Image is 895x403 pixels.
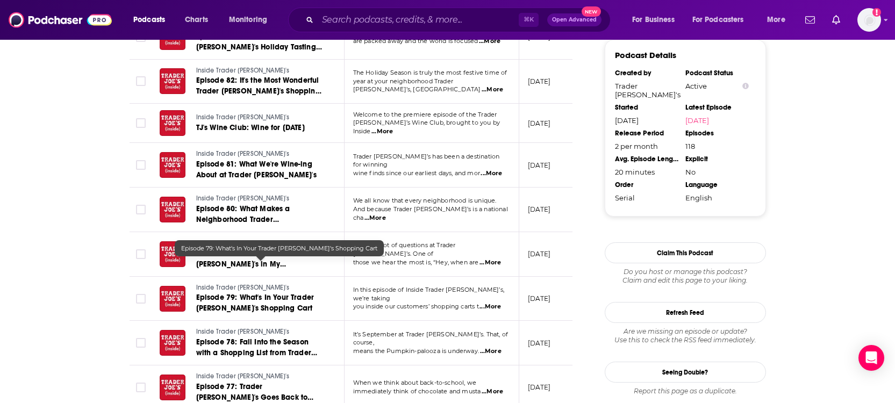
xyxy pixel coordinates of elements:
[196,248,325,270] a: ICYMI: How Do I Get a Trader [PERSON_NAME]'s in My Neighborhood
[136,249,146,259] span: Toggle select row
[692,12,744,27] span: For Podcasters
[136,76,146,86] span: Toggle select row
[196,160,317,179] span: Episode 81: What We're Wine-ing About at Trader [PERSON_NAME]'s
[615,142,678,150] div: 2 per month
[353,258,479,266] span: those we hear the most is, “Hey, when are
[547,13,602,26] button: Open AdvancedNew
[685,193,749,202] div: English
[196,195,290,202] span: Inside Trader [PERSON_NAME]'s
[353,153,500,169] span: Trader [PERSON_NAME]’s has been a destination for winning
[196,76,321,106] span: Episode 82: It's the Most Wonderful Trader [PERSON_NAME]'s Shopping List of the Year
[196,239,290,247] span: Inside Trader [PERSON_NAME]'s
[196,123,324,133] a: TJ's Wine Club: Wine for [DATE]
[528,161,551,170] p: [DATE]
[480,347,502,356] span: ...More
[615,155,678,163] div: Avg. Episode Length
[615,193,678,202] div: Serial
[178,11,214,28] a: Charts
[685,82,749,90] div: Active
[196,113,290,121] span: Inside Trader [PERSON_NAME]'s
[136,160,146,170] span: Toggle select row
[685,116,749,125] a: [DATE]
[196,75,325,97] a: Episode 82: It's the Most Wonderful Trader [PERSON_NAME]'s Shopping List of the Year
[136,383,146,392] span: Toggle select row
[196,159,325,181] a: Episode 81: What We're Wine-ing About at Trader [PERSON_NAME]'s
[196,149,325,159] a: Inside Trader [PERSON_NAME]'s
[181,244,377,252] span: Episode 79: What's In Your Trader [PERSON_NAME]'s Shopping Cart
[126,11,179,28] button: open menu
[479,258,501,267] span: ...More
[552,17,597,23] span: Open Advanced
[196,31,325,53] a: Episode 83: Inside the Trader [PERSON_NAME]'s Holiday Tasting Panel, vol. 2
[196,204,290,235] span: Episode 80: What Makes a Neighborhood Trader [PERSON_NAME]'s?
[353,111,497,118] span: Welcome to the premiere episode of the Trader
[196,67,290,74] span: Inside Trader [PERSON_NAME]'s
[685,168,749,176] div: No
[479,37,500,46] span: ...More
[685,103,749,112] div: Latest Episode
[196,113,324,123] a: Inside Trader [PERSON_NAME]'s
[318,11,519,28] input: Search podcasts, credits, & more...
[353,303,479,310] span: you inside our customers’ shopping carts t
[298,8,621,32] div: Search podcasts, credits, & more...
[196,328,290,335] span: Inside Trader [PERSON_NAME]'s
[196,150,290,157] span: Inside Trader [PERSON_NAME]'s
[857,8,881,32] span: Logged in as BerkMarc
[196,66,325,76] a: Inside Trader [PERSON_NAME]'s
[353,205,508,221] span: And because Trader [PERSON_NAME]’s is a national cha
[196,239,325,248] a: Inside Trader [PERSON_NAME]'s
[196,249,300,279] span: ICYMI: How Do I Get a Trader [PERSON_NAME]'s in My Neighborhood
[615,116,678,125] div: [DATE]
[857,8,881,32] img: User Profile
[196,292,325,314] a: Episode 79: What's In Your Trader [PERSON_NAME]'s Shopping Cart
[615,82,678,99] div: Trader [PERSON_NAME]'s
[767,12,785,27] span: More
[482,387,503,396] span: ...More
[353,69,507,76] span: The Holiday Season is truly the most festive time of
[615,103,678,112] div: Started
[481,169,502,178] span: ...More
[528,119,551,128] p: [DATE]
[760,11,799,28] button: open menu
[196,293,314,313] span: Episode 79: What's In Your Trader [PERSON_NAME]'s Shopping Cart
[615,69,678,77] div: Created by
[605,327,766,344] div: Are we missing an episode or update? Use this to check the RSS feed immediately.
[528,205,551,214] p: [DATE]
[685,142,749,150] div: 118
[479,303,501,311] span: ...More
[185,12,208,27] span: Charts
[353,387,481,395] span: immediately think of chocolate and musta
[196,382,325,403] a: Episode 77: Trader [PERSON_NAME]'s Goes Back to School with Chocolate and Mustard
[353,347,479,355] span: means the Pumpkin-palooza is underway.
[605,242,766,263] button: Claim This Podcast
[801,11,819,29] a: Show notifications dropdown
[605,268,766,285] div: Claim and edit this page to your liking.
[196,32,322,62] span: Episode 83: Inside the Trader [PERSON_NAME]'s Holiday Tasting Panel, vol. 2
[857,8,881,32] button: Show profile menu
[229,12,267,27] span: Monitoring
[528,294,551,303] p: [DATE]
[615,181,678,189] div: Order
[353,77,481,93] span: year at your neighborhood Trader [PERSON_NAME]’s, [GEOGRAPHIC_DATA]
[136,118,146,128] span: Toggle select row
[528,77,551,86] p: [DATE]
[371,127,393,136] span: ...More
[196,372,325,382] a: Inside Trader [PERSON_NAME]'s
[858,345,884,371] div: Open Intercom Messenger
[133,12,165,27] span: Podcasts
[582,6,601,17] span: New
[482,85,503,94] span: ...More
[353,330,509,347] span: It’s September at Trader [PERSON_NAME]’s. That, of course,
[136,338,146,348] span: Toggle select row
[632,12,675,27] span: For Business
[221,11,281,28] button: open menu
[828,11,844,29] a: Show notifications dropdown
[615,50,676,60] h3: Podcast Details
[685,129,749,138] div: Episodes
[353,169,480,177] span: wine finds since our earliest days, and mor
[872,8,881,17] svg: Add a profile image
[196,337,325,358] a: Episode 78: Fall Into the Season with a Shopping List from Trader [PERSON_NAME]'s
[196,284,290,291] span: Inside Trader [PERSON_NAME]'s
[136,32,146,42] span: Toggle select row
[615,168,678,176] div: 20 minutes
